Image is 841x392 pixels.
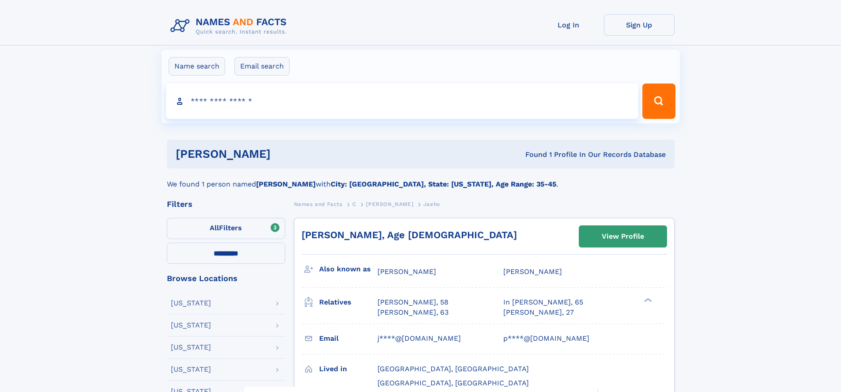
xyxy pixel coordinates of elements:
[352,198,356,209] a: C
[256,180,316,188] b: [PERSON_NAME]
[319,331,377,346] h3: Email
[398,150,666,160] div: Found 1 Profile In Our Records Database
[377,365,529,373] span: [GEOGRAPHIC_DATA], [GEOGRAPHIC_DATA]
[171,344,211,351] div: [US_STATE]
[533,14,604,36] a: Log In
[377,267,436,276] span: [PERSON_NAME]
[331,180,556,188] b: City: [GEOGRAPHIC_DATA], State: [US_STATE], Age Range: 35-45
[642,297,652,303] div: ❯
[167,14,294,38] img: Logo Names and Facts
[319,295,377,310] h3: Relatives
[604,14,675,36] a: Sign Up
[352,201,356,207] span: C
[167,218,285,239] label: Filters
[210,224,219,232] span: All
[602,226,644,247] div: View Profile
[234,57,290,76] label: Email search
[642,84,675,119] button: Search Button
[166,84,639,119] input: search input
[319,262,377,277] h3: Also known as
[366,201,413,207] span: [PERSON_NAME]
[176,148,398,160] h1: [PERSON_NAME]
[377,297,449,307] a: [PERSON_NAME], 58
[294,198,343,209] a: Names and Facts
[167,200,285,208] div: Filters
[377,308,449,317] a: [PERSON_NAME], 63
[423,201,440,207] span: Jaeho
[167,274,285,282] div: Browse Locations
[171,300,211,307] div: [US_STATE]
[171,366,211,373] div: [US_STATE]
[503,308,574,317] a: [PERSON_NAME], 27
[579,226,667,247] a: View Profile
[319,362,377,377] h3: Lived in
[169,57,225,76] label: Name search
[377,379,529,387] span: [GEOGRAPHIC_DATA], [GEOGRAPHIC_DATA]
[171,322,211,329] div: [US_STATE]
[503,297,583,307] a: In [PERSON_NAME], 65
[366,198,413,209] a: [PERSON_NAME]
[503,267,562,276] span: [PERSON_NAME]
[167,168,675,190] div: We found 1 person named with .
[302,229,517,240] a: [PERSON_NAME], Age [DEMOGRAPHIC_DATA]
